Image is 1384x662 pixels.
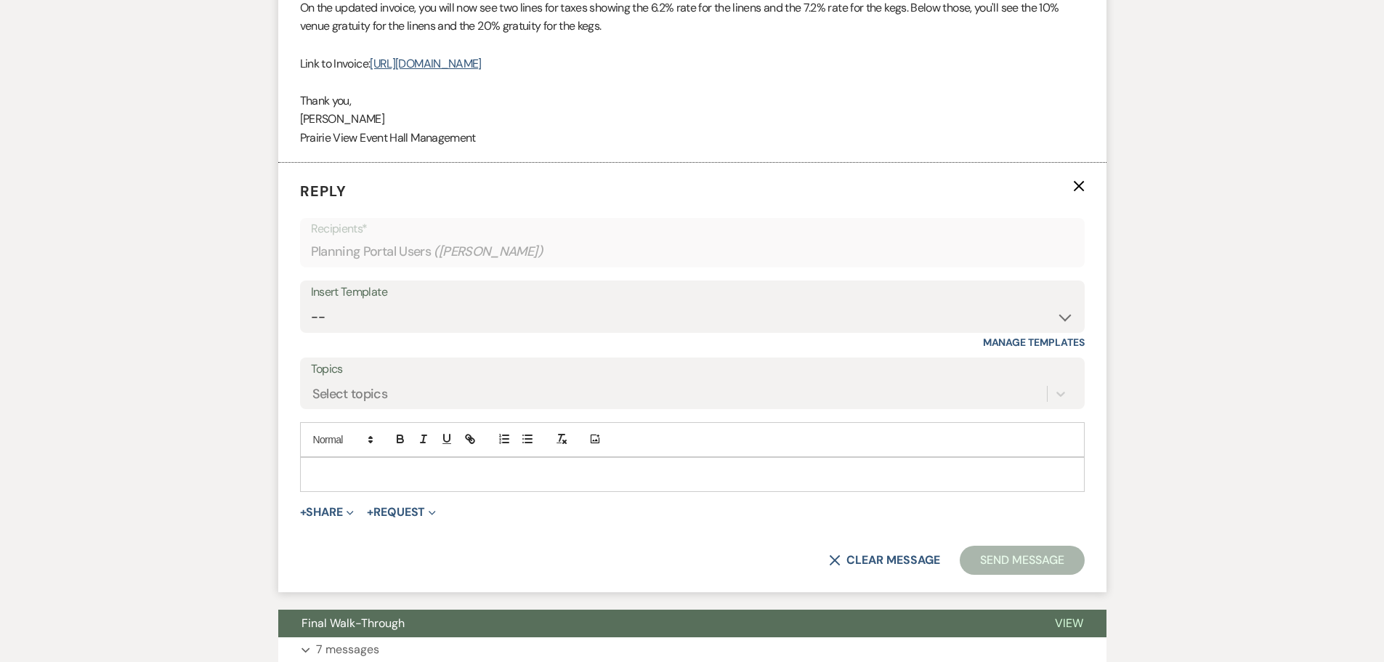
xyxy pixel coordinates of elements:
button: Request [367,506,436,518]
div: Planning Portal Users [311,238,1074,266]
span: View [1055,615,1083,631]
p: Recipients* [311,219,1074,238]
button: Clear message [829,554,939,566]
label: Topics [311,359,1074,380]
button: Share [300,506,355,518]
a: [URL][DOMAIN_NAME] [370,56,481,71]
span: + [367,506,373,518]
p: [PERSON_NAME] [300,110,1085,129]
button: 7 messages [278,637,1106,662]
button: Final Walk-Through [278,610,1032,637]
p: 7 messages [316,640,379,659]
span: Final Walk-Through [302,615,405,631]
span: Reply [300,182,347,201]
div: Insert Template [311,282,1074,303]
button: Send Message [960,546,1084,575]
p: Prairie View Event Hall Management [300,129,1085,148]
div: Select topics [312,384,388,403]
p: Thank you, [300,92,1085,110]
button: View [1032,610,1106,637]
span: + [300,506,307,518]
span: ( [PERSON_NAME] ) [434,242,543,262]
a: Manage Templates [983,336,1085,349]
p: Link to Invoice: [300,55,1085,73]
